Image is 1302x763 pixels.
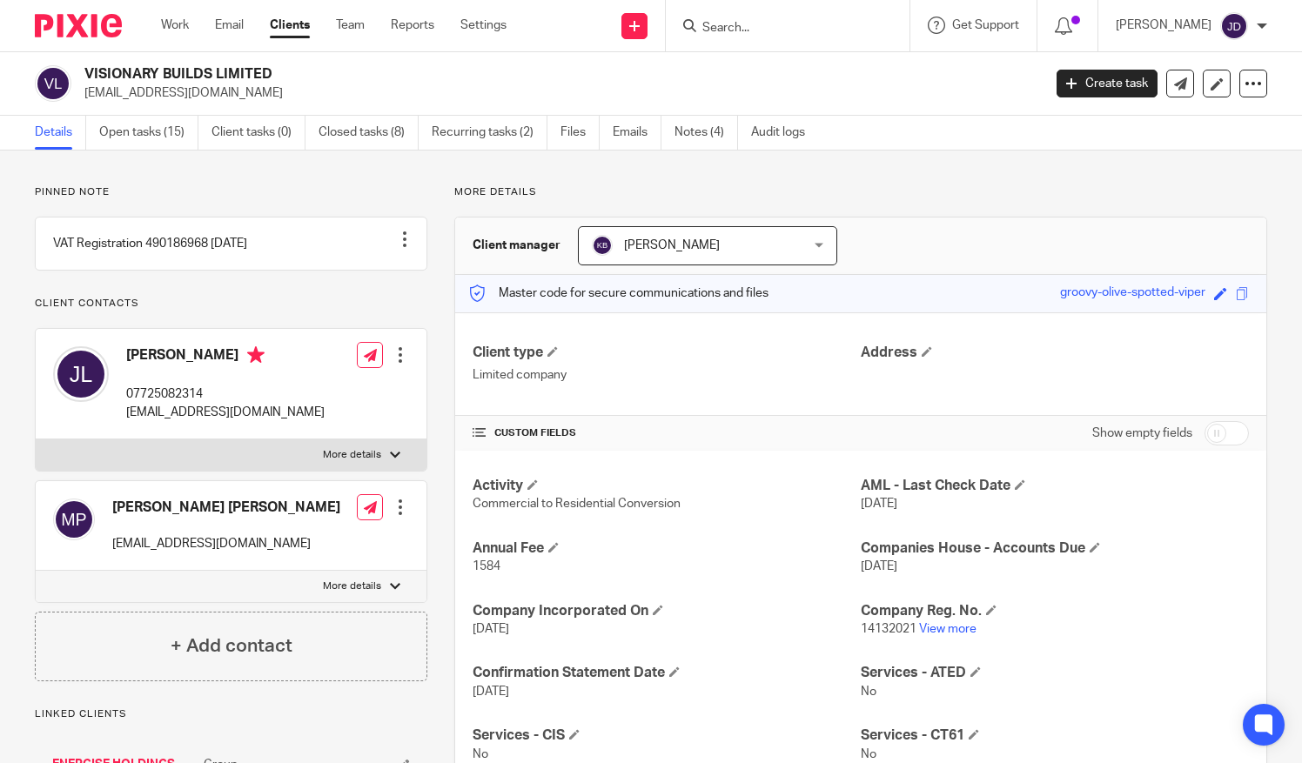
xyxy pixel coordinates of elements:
[861,602,1249,620] h4: Company Reg. No.
[161,17,189,34] a: Work
[211,116,305,150] a: Client tasks (0)
[215,17,244,34] a: Email
[861,748,876,760] span: No
[1092,425,1192,442] label: Show empty fields
[473,539,861,558] h4: Annual Fee
[35,185,427,199] p: Pinned note
[391,17,434,34] a: Reports
[270,17,310,34] a: Clients
[336,17,365,34] a: Team
[1060,284,1205,304] div: groovy-olive-spotted-viper
[126,346,325,368] h4: [PERSON_NAME]
[952,19,1019,31] span: Get Support
[560,116,600,150] a: Files
[861,686,876,698] span: No
[171,632,292,659] h4: + Add contact
[701,21,857,37] input: Search
[473,664,861,682] h4: Confirmation Statement Date
[35,65,71,102] img: svg%3E
[84,84,1030,102] p: [EMAIL_ADDRESS][DOMAIN_NAME]
[473,477,861,495] h4: Activity
[861,344,1249,362] h4: Address
[323,579,381,593] p: More details
[861,560,897,572] span: [DATE]
[35,116,86,150] a: Details
[35,14,122,37] img: Pixie
[454,185,1267,199] p: More details
[473,366,861,384] p: Limited company
[99,116,198,150] a: Open tasks (15)
[247,346,265,364] i: Primary
[861,477,1249,495] h4: AML - Last Check Date
[126,385,325,403] p: 07725082314
[460,17,507,34] a: Settings
[473,237,560,254] h3: Client manager
[919,623,976,635] a: View more
[112,499,340,517] h4: [PERSON_NAME] [PERSON_NAME]
[473,686,509,698] span: [DATE]
[53,346,109,402] img: svg%3E
[861,623,916,635] span: 14132021
[592,235,613,256] img: svg%3E
[84,65,842,84] h2: VISIONARY BUILDS LIMITED
[53,499,95,540] img: svg%3E
[1220,12,1248,40] img: svg%3E
[323,448,381,462] p: More details
[126,404,325,421] p: [EMAIL_ADDRESS][DOMAIN_NAME]
[319,116,419,150] a: Closed tasks (8)
[751,116,818,150] a: Audit logs
[35,297,427,311] p: Client contacts
[861,498,897,510] span: [DATE]
[112,535,340,552] p: [EMAIL_ADDRESS][DOMAIN_NAME]
[1057,70,1158,97] a: Create task
[35,707,427,721] p: Linked clients
[861,664,1249,682] h4: Services - ATED
[432,116,547,150] a: Recurring tasks (2)
[473,344,861,362] h4: Client type
[861,539,1249,558] h4: Companies House - Accounts Due
[1116,17,1211,34] p: [PERSON_NAME]
[473,623,509,635] span: [DATE]
[473,560,500,572] span: 1584
[473,498,681,510] span: Commercial to Residential Conversion
[473,748,488,760] span: No
[473,602,861,620] h4: Company Incorporated On
[473,726,861,745] h4: Services - CIS
[861,726,1249,745] h4: Services - CT61
[468,284,768,302] p: Master code for secure communications and files
[473,426,861,440] h4: CUSTOM FIELDS
[624,239,720,251] span: [PERSON_NAME]
[674,116,738,150] a: Notes (4)
[613,116,661,150] a: Emails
